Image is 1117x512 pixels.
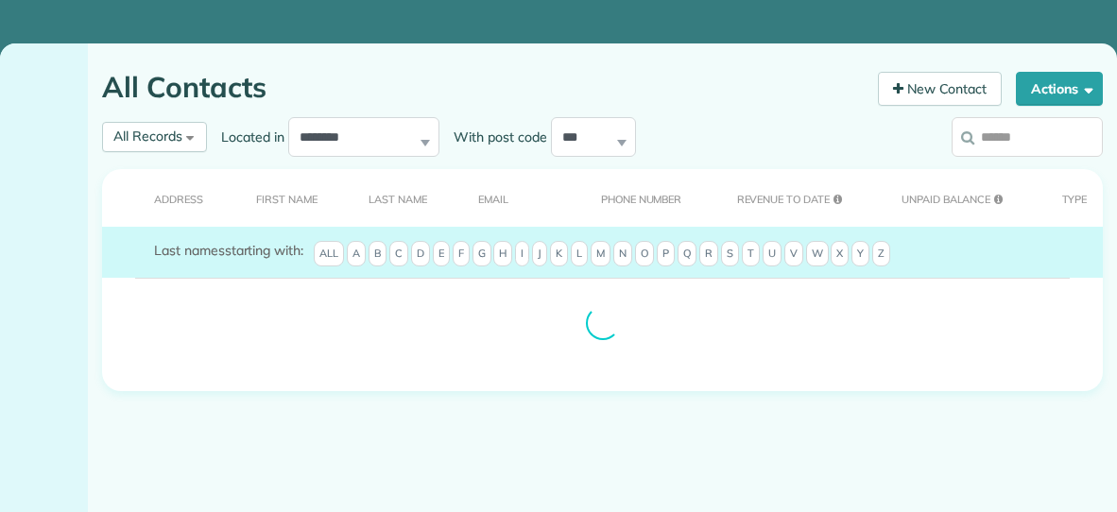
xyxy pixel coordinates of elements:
span: B [369,241,387,267]
span: C [389,241,408,267]
th: First Name [227,169,339,227]
span: All [314,241,344,267]
span: V [784,241,803,267]
span: D [411,241,430,267]
span: O [635,241,654,267]
th: Address [102,169,227,227]
label: starting with: [154,241,303,260]
span: E [433,241,450,267]
th: Revenue to Date [708,169,872,227]
label: With post code [439,128,551,146]
th: Last Name [339,169,449,227]
span: K [550,241,568,267]
span: G [473,241,491,267]
th: Email [449,169,572,227]
span: J [532,241,547,267]
span: U [763,241,782,267]
span: All Records [113,128,182,145]
span: W [806,241,829,267]
span: F [453,241,470,267]
i: Changes made to your appointment data may take up to 24 hours to be reflected in customer unpaid ... [833,195,842,205]
th: Unpaid Balance [872,169,1033,227]
span: P [657,241,675,267]
span: Z [872,241,890,267]
a: New Contact [878,72,1003,106]
span: M [591,241,610,267]
th: Type [1033,169,1103,227]
span: R [699,241,718,267]
span: I [515,241,529,267]
span: Q [678,241,696,267]
i: Changes made to your appointment data may take up to 24 hours to be reflected in customer unpaid ... [994,195,1003,205]
h1: All Contacts [102,72,864,103]
span: H [493,241,512,267]
label: Located in [207,128,288,146]
span: Y [851,241,869,267]
span: L [571,241,588,267]
th: Phone number [572,169,708,227]
span: N [613,241,632,267]
span: A [347,241,366,267]
span: T [742,241,760,267]
span: S [721,241,739,267]
button: Actions [1016,72,1103,106]
span: X [831,241,849,267]
span: Last names [154,242,225,259]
